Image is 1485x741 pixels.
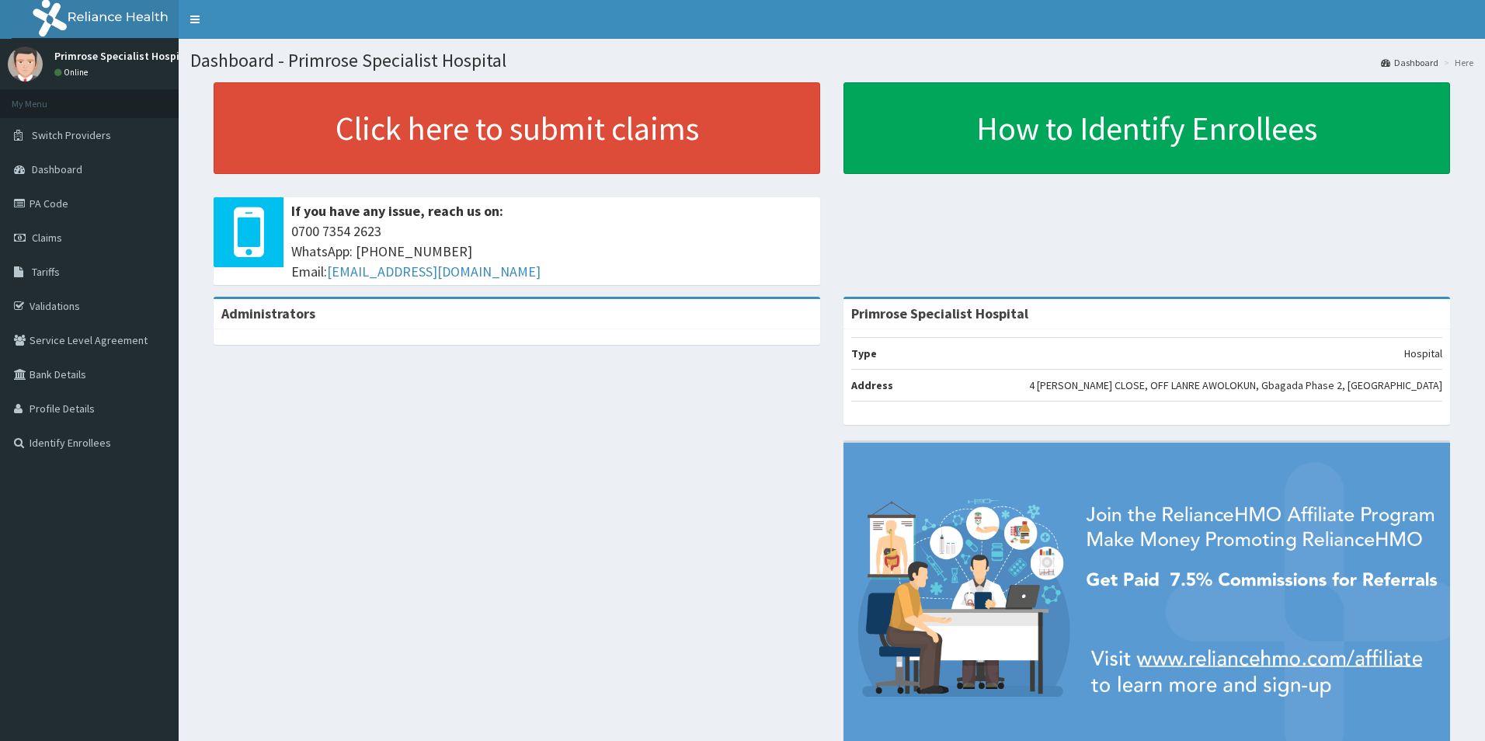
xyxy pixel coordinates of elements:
[1381,56,1438,69] a: Dashboard
[190,50,1473,71] h1: Dashboard - Primrose Specialist Hospital
[851,346,877,360] b: Type
[32,162,82,176] span: Dashboard
[843,82,1450,174] a: How to Identify Enrollees
[214,82,820,174] a: Click here to submit claims
[291,202,503,220] b: If you have any issue, reach us on:
[1029,377,1442,393] p: 4 [PERSON_NAME] CLOSE, OFF LANRE AWOLOKUN, Gbagada Phase 2, [GEOGRAPHIC_DATA]
[8,47,43,82] img: User Image
[327,263,541,280] a: [EMAIL_ADDRESS][DOMAIN_NAME]
[291,221,812,281] span: 0700 7354 2623 WhatsApp: [PHONE_NUMBER] Email:
[851,378,893,392] b: Address
[54,50,193,61] p: Primrose Specialist Hospital
[32,265,60,279] span: Tariffs
[32,231,62,245] span: Claims
[1440,56,1473,69] li: Here
[54,67,92,78] a: Online
[221,304,315,322] b: Administrators
[851,304,1028,322] strong: Primrose Specialist Hospital
[1404,346,1442,361] p: Hospital
[32,128,111,142] span: Switch Providers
